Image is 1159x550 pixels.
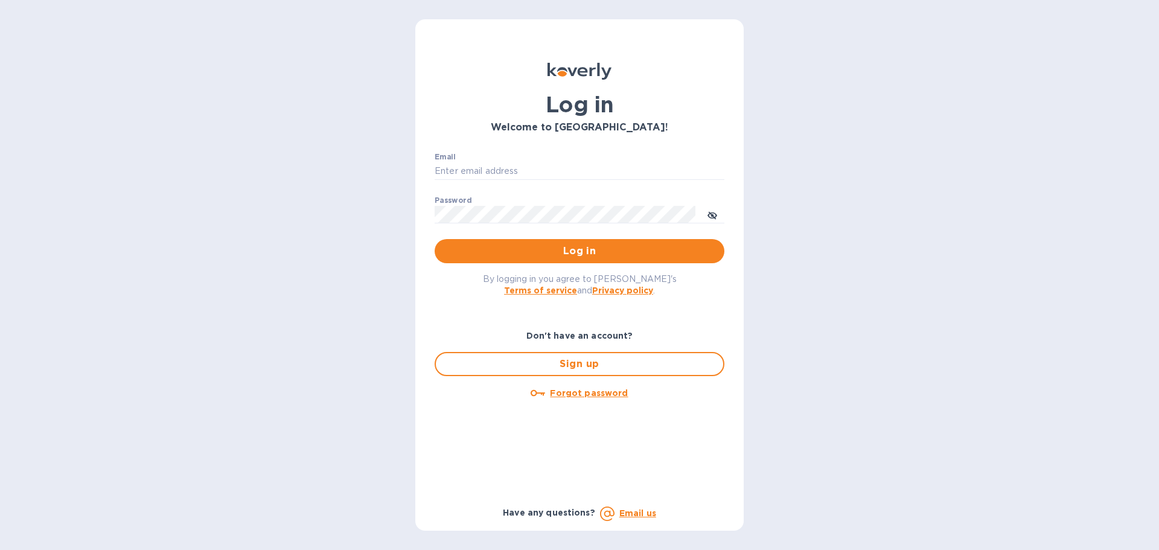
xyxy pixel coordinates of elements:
[435,153,456,161] label: Email
[504,286,577,295] a: Terms of service
[503,508,595,517] b: Have any questions?
[435,352,724,376] button: Sign up
[435,239,724,263] button: Log in
[483,274,677,295] span: By logging in you agree to [PERSON_NAME]'s and .
[550,388,628,398] u: Forgot password
[445,357,714,371] span: Sign up
[548,63,611,80] img: Koverly
[435,122,724,133] h3: Welcome to [GEOGRAPHIC_DATA]!
[435,92,724,117] h1: Log in
[444,244,715,258] span: Log in
[592,286,653,295] a: Privacy policy
[435,162,724,181] input: Enter email address
[435,197,471,204] label: Password
[700,202,724,226] button: toggle password visibility
[526,331,633,341] b: Don't have an account?
[619,508,656,518] a: Email us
